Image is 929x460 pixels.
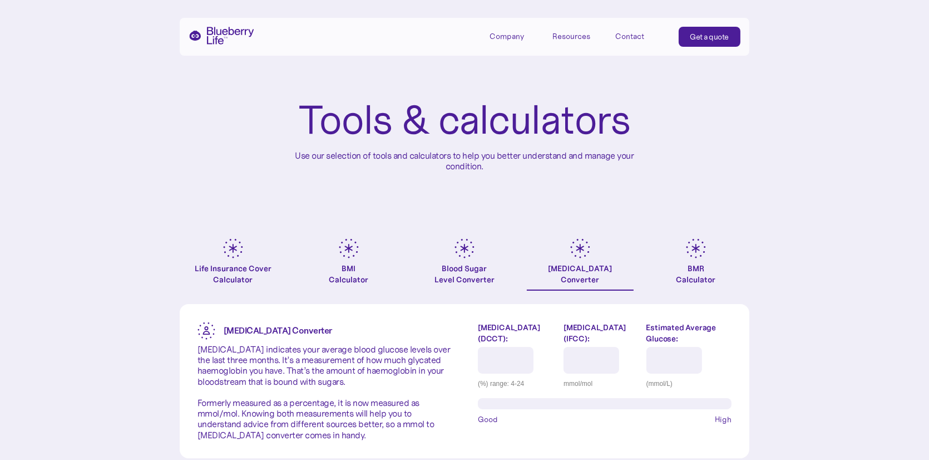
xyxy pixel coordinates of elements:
[434,263,495,285] div: Blood Sugar Level Converter
[224,325,332,336] strong: [MEDICAL_DATA] Converter
[295,238,402,291] a: BMICalculator
[564,378,638,389] div: mmol/mol
[553,32,591,41] div: Resources
[478,322,555,344] label: [MEDICAL_DATA] (DCCT):
[715,414,732,425] span: High
[553,27,603,45] div: Resources
[180,238,286,291] a: Life Insurance Cover Calculator
[490,32,525,41] div: Company
[286,150,643,172] p: Use our selection of tools and calculators to help you better understand and manage your condition.
[197,344,451,441] p: [MEDICAL_DATA] indicates your average blood glucose levels over the last three months. It’s a mea...
[180,263,286,285] div: Life Insurance Cover Calculator
[329,263,369,285] div: BMI Calculator
[643,238,749,291] a: BMRCalculator
[676,263,716,285] div: BMR Calculator
[478,414,498,425] span: Good
[646,378,732,389] div: (mmol/L)
[690,31,729,42] div: Get a quote
[299,99,631,141] h1: Tools & calculators
[616,32,645,41] div: Contact
[411,238,518,291] a: Blood SugarLevel Converter
[189,27,254,45] a: home
[646,322,732,344] label: Estimated Average Glucose:
[490,27,540,45] div: Company
[478,378,555,389] div: (%) range: 4-24
[679,27,741,47] a: Get a quote
[548,263,612,285] div: [MEDICAL_DATA] Converter
[564,322,638,344] label: [MEDICAL_DATA] (IFCC):
[616,27,666,45] a: Contact
[527,238,634,291] a: [MEDICAL_DATA]Converter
